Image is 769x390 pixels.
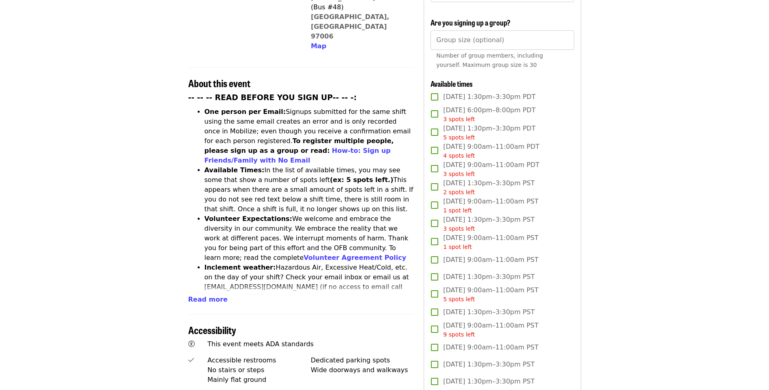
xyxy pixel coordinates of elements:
[205,166,265,174] strong: Available Times:
[443,105,535,124] span: [DATE] 6:00pm–8:00pm PDT
[443,116,475,122] span: 3 spots left
[188,323,236,337] span: Accessibility
[431,30,574,50] input: [object Object]
[207,356,311,365] div: Accessible restrooms
[330,176,393,184] strong: (ex: 5 spots left.)
[207,365,311,375] div: No stairs or steps
[443,160,539,178] span: [DATE] 9:00am–11:00am PDT
[443,92,535,102] span: [DATE] 1:30pm–3:30pm PDT
[443,331,475,338] span: 9 spots left
[205,107,414,165] li: Signups submitted for the same shift using the same email creates an error and is only recorded o...
[205,165,414,214] li: In the list of available times, you may see some that show a number of spots left This appears wh...
[431,17,511,28] span: Are you signing up a group?
[443,152,475,159] span: 4 spots left
[443,225,475,232] span: 3 spots left
[443,321,539,339] span: [DATE] 9:00am–11:00am PST
[311,41,326,51] button: Map
[443,207,472,214] span: 1 spot left
[311,365,414,375] div: Wide doorways and walkways
[207,340,314,348] span: This event meets ADA standards
[443,134,475,141] span: 5 spots left
[443,124,535,142] span: [DATE] 1:30pm–3:30pm PDT
[188,340,195,348] i: universal-access icon
[443,343,539,352] span: [DATE] 9:00am–11:00am PST
[205,137,394,154] strong: To register multiple people, please sign up as a group or read:
[443,142,539,160] span: [DATE] 9:00am–11:00am PDT
[443,178,534,197] span: [DATE] 1:30pm–3:30pm PST
[443,272,534,282] span: [DATE] 1:30pm–3:30pm PST
[443,285,539,304] span: [DATE] 9:00am–11:00am PST
[443,171,475,177] span: 3 spots left
[311,13,390,40] a: [GEOGRAPHIC_DATA], [GEOGRAPHIC_DATA] 97006
[188,296,228,303] span: Read more
[443,255,539,265] span: [DATE] 9:00am–11:00am PST
[207,375,311,385] div: Mainly flat ground
[311,2,407,12] div: (Bus #48)
[443,189,475,195] span: 2 spots left
[205,264,276,271] strong: Inclement weather:
[205,263,414,311] li: Hazardous Air, Excessive Heat/Cold, etc. on the day of your shift? Check your email inbox or emai...
[188,93,357,102] strong: -- -- -- READ BEFORE YOU SIGN UP-- -- -:
[188,356,194,364] i: check icon
[205,108,286,116] strong: One person per Email:
[304,254,406,261] a: Volunteer Agreement Policy
[205,215,293,223] strong: Volunteer Expectations:
[443,377,534,386] span: [DATE] 1:30pm–3:30pm PST
[443,360,534,369] span: [DATE] 1:30pm–3:30pm PST
[443,244,472,250] span: 1 spot left
[443,296,475,302] span: 5 spots left
[443,197,539,215] span: [DATE] 9:00am–11:00am PST
[205,147,391,164] a: How-to: Sign up Friends/Family with No Email
[436,52,543,68] span: Number of group members, including yourself. Maximum group size is 30
[431,78,473,89] span: Available times
[311,356,414,365] div: Dedicated parking spots
[205,214,414,263] li: We welcome and embrace the diversity in our community. We embrace the reality that we work at dif...
[443,215,534,233] span: [DATE] 1:30pm–3:30pm PST
[188,76,250,90] span: About this event
[188,295,228,304] button: Read more
[443,307,534,317] span: [DATE] 1:30pm–3:30pm PST
[311,42,326,50] span: Map
[443,233,539,251] span: [DATE] 9:00am–11:00am PST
